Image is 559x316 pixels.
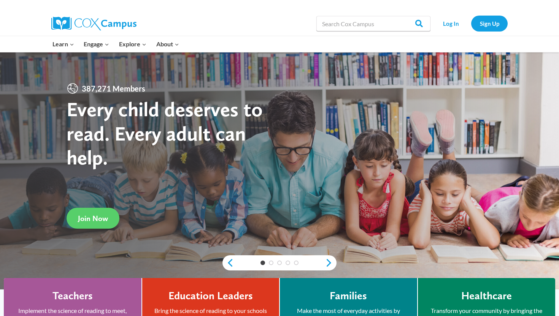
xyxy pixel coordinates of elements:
nav: Secondary Navigation [434,16,508,31]
a: 3 [277,261,282,265]
h4: Healthcare [461,289,512,302]
h4: Families [330,289,367,302]
a: 5 [294,261,299,265]
a: 1 [260,261,265,265]
span: About [156,39,179,49]
a: 2 [269,261,273,265]
span: Engage [84,39,109,49]
span: 387,271 Members [79,82,148,95]
div: content slider buttons [222,255,337,270]
a: 4 [286,261,290,265]
span: Learn [52,39,74,49]
img: Cox Campus [51,17,137,30]
strong: Every child deserves to read. Every adult can help. [67,97,263,169]
span: Join Now [78,214,108,223]
h4: Teachers [52,289,93,302]
a: Sign Up [471,16,508,31]
a: Join Now [67,208,119,229]
nav: Primary Navigation [48,36,184,52]
a: Log In [434,16,467,31]
span: Explore [119,39,146,49]
h4: Education Leaders [168,289,253,302]
input: Search Cox Campus [316,16,430,31]
a: previous [222,258,234,267]
a: next [325,258,337,267]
